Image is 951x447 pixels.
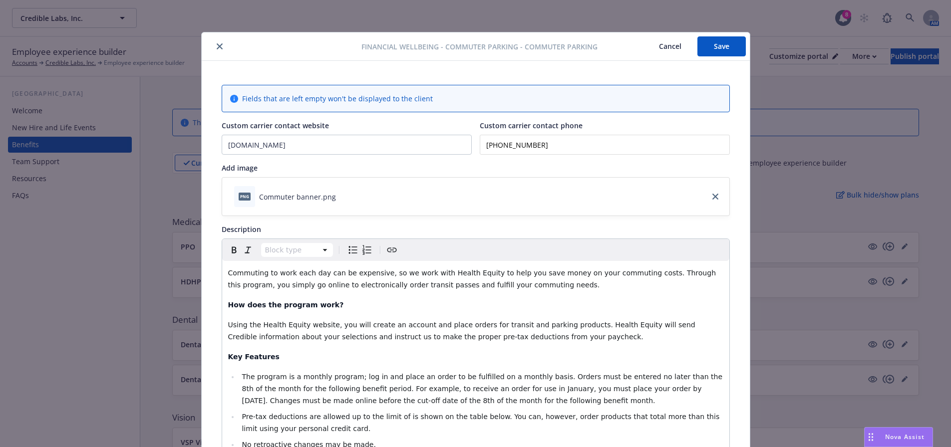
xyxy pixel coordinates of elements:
[222,135,471,154] input: Add custom carrier contact website
[242,373,724,405] span: The program is a monthly program; log in and place an order to be fulfilled on a monthly basis. O...
[261,243,333,257] button: Block type
[222,163,258,173] span: Add image
[361,41,598,52] span: Financial Wellbeing - Commuter Parking - Commuter Parking
[214,40,226,52] button: close
[885,433,925,441] span: Nova Assist
[242,93,433,104] span: Fields that are left empty won't be displayed to the client
[346,243,360,257] button: Bulleted list
[222,224,261,234] span: Description
[259,192,336,202] div: Commuter banner.png
[227,243,241,257] button: Bold
[346,243,374,257] div: toggle group
[228,301,344,309] strong: How does the program work?
[865,428,877,447] div: Drag to move
[480,121,583,130] span: Custom carrier contact phone
[480,135,730,155] input: Add custom carrier contact phone
[864,427,933,447] button: Nova Assist
[222,121,329,130] span: Custom carrier contact website
[228,269,718,289] span: Commuting to work each day can be expensive, so we work with Health Equity to help you save money...
[241,243,255,257] button: Italic
[242,413,721,433] span: Pre-tax deductions are allowed up to the limit of is shown on the table below. You can, however, ...
[340,192,348,202] button: download file
[709,191,721,203] a: close
[697,36,746,56] button: Save
[643,36,697,56] button: Cancel
[360,243,374,257] button: Numbered list
[239,193,251,200] span: png
[385,243,399,257] button: Create link
[228,353,280,361] strong: Key Features
[228,321,698,341] span: Using the Health Equity website, you will create an account and place orders for transit and park...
